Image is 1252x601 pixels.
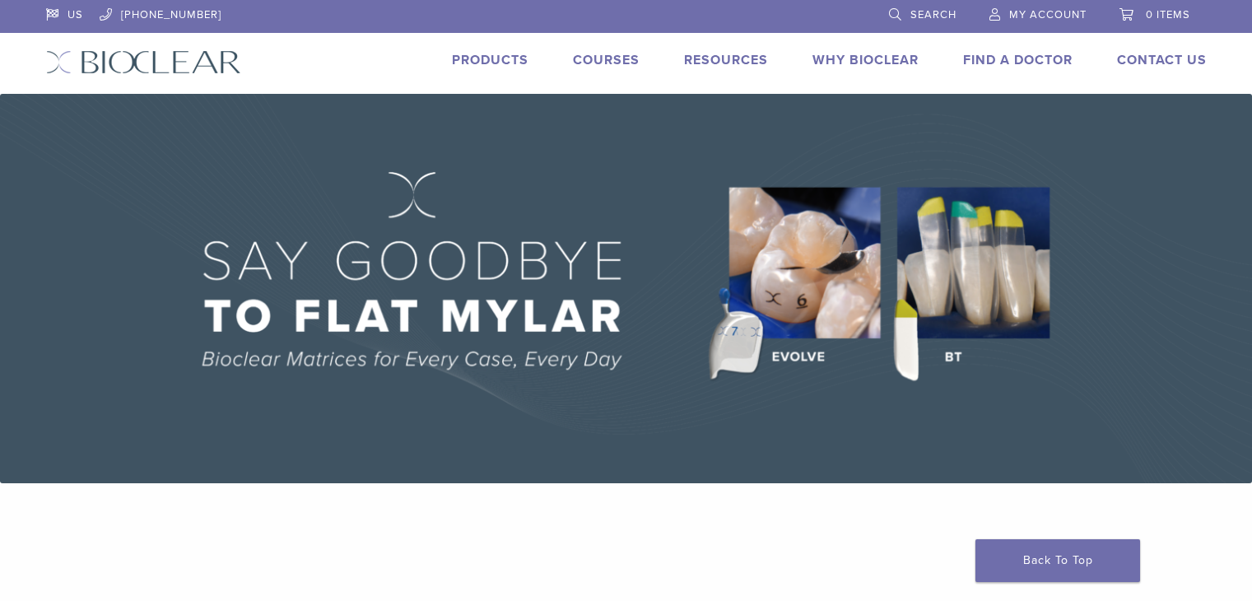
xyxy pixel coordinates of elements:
a: Find A Doctor [963,52,1073,68]
a: Products [452,52,528,68]
a: Courses [573,52,640,68]
span: Search [910,8,956,21]
a: Contact Us [1117,52,1207,68]
span: My Account [1009,8,1087,21]
a: Back To Top [975,539,1140,582]
img: Bioclear [46,50,241,74]
span: 0 items [1146,8,1190,21]
a: Resources [684,52,768,68]
a: Why Bioclear [812,52,919,68]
